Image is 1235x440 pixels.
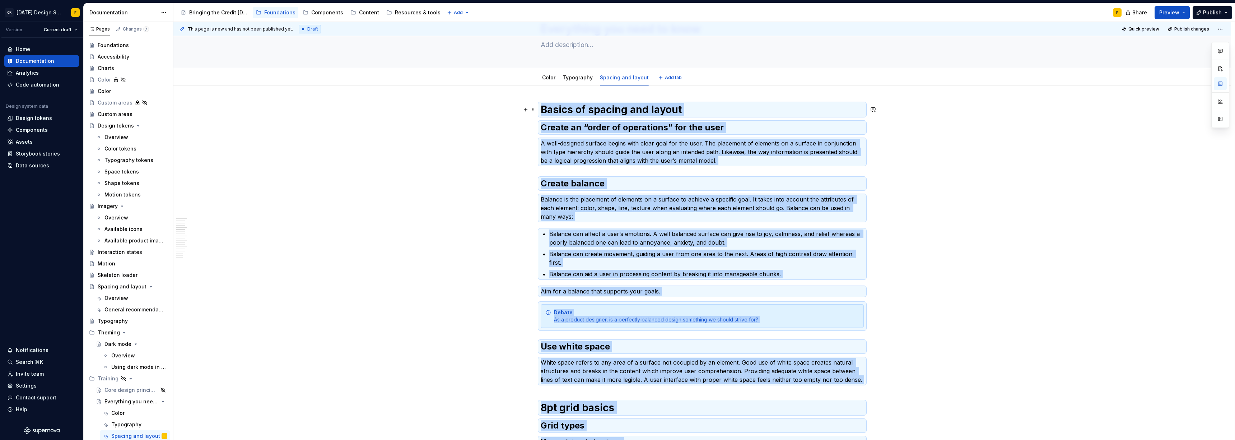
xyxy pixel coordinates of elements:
[93,177,170,189] a: Shape tokens
[4,380,79,392] a: Settings
[542,74,555,80] a: Color
[16,347,48,354] div: Notifications
[5,8,14,17] div: CK
[16,81,59,88] div: Code automation
[89,26,110,32] div: Pages
[93,166,170,177] a: Space tokens
[16,57,54,65] div: Documentation
[86,97,170,108] a: Custom areas
[1128,26,1159,32] span: Quick preview
[541,139,864,165] p: A well-designed surface begins with clear goal for the user. The placement of elements on a surfa...
[1,5,82,20] button: CK[DATE] Design SystemF
[86,315,170,327] a: Typography
[16,150,60,157] div: Storybook stories
[16,394,56,401] div: Contact support
[104,180,139,187] div: Shape tokens
[104,295,128,302] div: Overview
[86,258,170,269] a: Motion
[93,304,170,315] a: General recommendations
[41,25,80,35] button: Current draft
[1155,6,1190,19] button: Preview
[16,358,43,366] div: Search ⌘K
[104,306,164,313] div: General recommendations
[348,7,382,18] a: Content
[307,26,318,32] span: Draft
[549,250,864,267] p: Balance can create movement, guiding a user from one area to the next. Areas of high contrast dra...
[16,115,52,122] div: Design tokens
[104,191,141,198] div: Motion tokens
[1193,6,1232,19] button: Publish
[541,178,864,189] h2: Create balance
[98,65,114,72] div: Charts
[445,8,472,18] button: Add
[93,154,170,166] a: Typography tokens
[86,269,170,281] a: Skeleton loader
[541,358,864,384] p: White space refers to any area of a surface not occupied by an element. Good use of white space c...
[111,409,125,417] div: Color
[16,126,48,134] div: Components
[16,46,30,53] div: Home
[93,384,170,396] a: Core design principles
[17,9,62,16] div: [DATE] Design System
[86,327,170,338] div: Theming
[656,73,685,83] button: Add tab
[189,9,248,16] div: Bringing the Credit [DATE] brand to life across products
[4,124,79,136] a: Components
[24,427,60,434] svg: Supernova Logo
[98,88,111,95] div: Color
[164,432,165,440] div: F
[541,122,864,133] h2: Create an “order of operations” for the user
[111,352,135,359] div: Overview
[98,249,142,256] div: Interaction states
[4,392,79,403] button: Contact support
[549,270,864,278] p: Balance can aid a user in processing content by breaking it into manageable chunks.
[1159,9,1179,16] span: Preview
[93,223,170,235] a: Available icons
[1203,9,1222,16] span: Publish
[4,404,79,415] button: Help
[311,9,343,16] div: Components
[4,67,79,79] a: Analytics
[98,122,134,129] div: Design tokens
[4,43,79,55] a: Home
[111,421,141,428] div: Typography
[253,7,298,18] a: Foundations
[600,74,649,80] a: Spacing and layout
[86,74,170,85] a: Color
[554,309,859,323] div: As a product designer, is a perfectly balanced design something we should strive for?
[98,329,120,336] div: Theming
[539,70,558,85] div: Color
[98,111,132,118] div: Custom areas
[104,214,128,221] div: Overview
[104,157,153,164] div: Typography tokens
[4,344,79,356] button: Notifications
[454,10,463,15] span: Add
[6,103,48,109] div: Design system data
[86,85,170,97] a: Color
[93,235,170,246] a: Available product imagery
[111,363,166,371] div: Using dark mode in Figma
[98,42,129,49] div: Foundations
[98,283,146,290] div: Spacing and layout
[4,79,79,91] a: Code automation
[178,7,251,18] a: Bringing the Credit [DATE] brand to life across products
[178,5,443,20] div: Page tree
[188,26,293,32] span: This page is new and has not been published yet.
[100,419,170,430] a: Typography
[123,26,149,32] div: Changes
[98,375,118,382] div: Training
[104,226,143,233] div: Available icons
[86,108,170,120] a: Custom areas
[100,407,170,419] a: Color
[541,401,864,414] h1: 8pt grid basics
[100,361,170,373] a: Using dark mode in Figma
[300,7,346,18] a: Components
[16,370,44,378] div: Invite team
[541,420,864,431] h2: Grid types
[93,338,170,350] a: Dark mode
[1174,26,1209,32] span: Publish changes
[143,26,149,32] span: 7
[104,168,139,175] div: Space tokens
[541,195,864,221] p: Balance is the placement of elements on a surface to achieve a specific goal. It takes into accou...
